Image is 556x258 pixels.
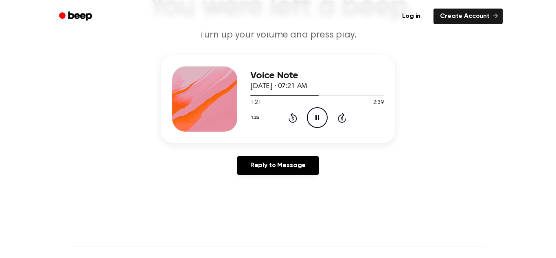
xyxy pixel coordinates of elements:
a: Beep [53,9,99,24]
a: Log in [394,7,429,26]
span: 2:39 [373,99,384,107]
span: 1:21 [250,99,261,107]
a: Reply to Message [237,156,319,175]
p: Turn up your volume and press play. [122,29,434,42]
button: 1.2x [250,111,262,125]
a: Create Account [433,9,503,24]
h3: Voice Note [250,70,384,81]
span: [DATE] · 07:21 AM [250,83,307,90]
